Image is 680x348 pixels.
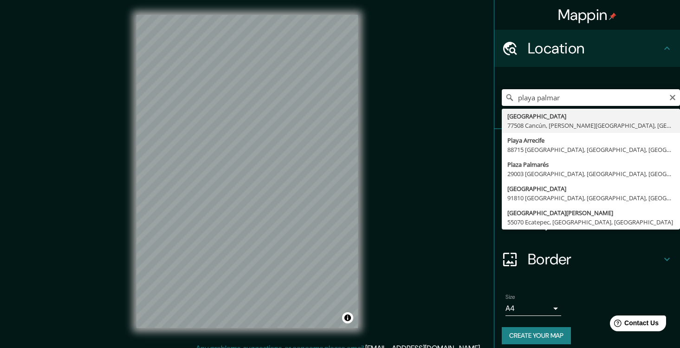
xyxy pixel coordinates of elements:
div: Plaza Palmarés [507,160,674,169]
div: 29003 [GEOGRAPHIC_DATA], [GEOGRAPHIC_DATA], [GEOGRAPHIC_DATA] [507,169,674,178]
div: [GEOGRAPHIC_DATA][PERSON_NAME] [507,208,674,217]
button: Create your map [502,327,571,344]
button: Clear [669,92,676,101]
input: Pick your city or area [502,89,680,106]
div: Pins [494,129,680,166]
img: pin-icon.png [609,13,616,20]
iframe: Help widget launcher [597,312,670,338]
h4: Mappin [558,6,617,24]
div: Border [494,241,680,278]
div: [GEOGRAPHIC_DATA] [507,112,674,121]
div: A4 [505,301,561,316]
div: 91810 [GEOGRAPHIC_DATA], [GEOGRAPHIC_DATA], [GEOGRAPHIC_DATA] [507,193,674,203]
div: Style [494,166,680,204]
h4: Layout [528,213,661,231]
div: [GEOGRAPHIC_DATA] [507,184,674,193]
div: Location [494,30,680,67]
h4: Border [528,250,661,269]
button: Toggle attribution [342,312,353,323]
h4: Location [528,39,661,58]
div: 55070 Ecatepec, [GEOGRAPHIC_DATA], [GEOGRAPHIC_DATA] [507,217,674,227]
canvas: Map [136,15,358,328]
div: Layout [494,204,680,241]
label: Size [505,293,515,301]
div: 77508 Cancún, [PERSON_NAME][GEOGRAPHIC_DATA], [GEOGRAPHIC_DATA] [507,121,674,130]
div: 88715 [GEOGRAPHIC_DATA], [GEOGRAPHIC_DATA], [GEOGRAPHIC_DATA] [507,145,674,154]
div: Playa Arrecife [507,136,674,145]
